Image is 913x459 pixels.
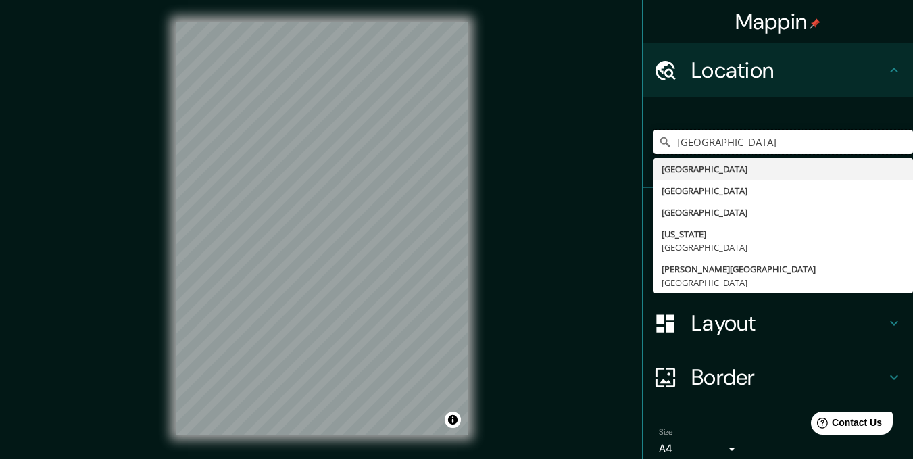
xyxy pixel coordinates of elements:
[691,310,886,337] h4: Layout
[691,57,886,84] h4: Location
[653,130,913,154] input: Pick your city or area
[643,350,913,404] div: Border
[445,412,461,428] button: Toggle attribution
[662,227,905,241] div: [US_STATE]
[662,276,905,289] div: [GEOGRAPHIC_DATA]
[662,241,905,254] div: [GEOGRAPHIC_DATA]
[793,406,898,444] iframe: Help widget launcher
[810,18,820,29] img: pin-icon.png
[176,22,468,435] canvas: Map
[643,43,913,97] div: Location
[691,364,886,391] h4: Border
[662,206,905,219] div: [GEOGRAPHIC_DATA]
[735,8,821,35] h4: Mappin
[643,188,913,242] div: Pins
[643,296,913,350] div: Layout
[643,242,913,296] div: Style
[662,162,905,176] div: [GEOGRAPHIC_DATA]
[662,262,905,276] div: [PERSON_NAME][GEOGRAPHIC_DATA]
[662,184,905,197] div: [GEOGRAPHIC_DATA]
[659,427,673,438] label: Size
